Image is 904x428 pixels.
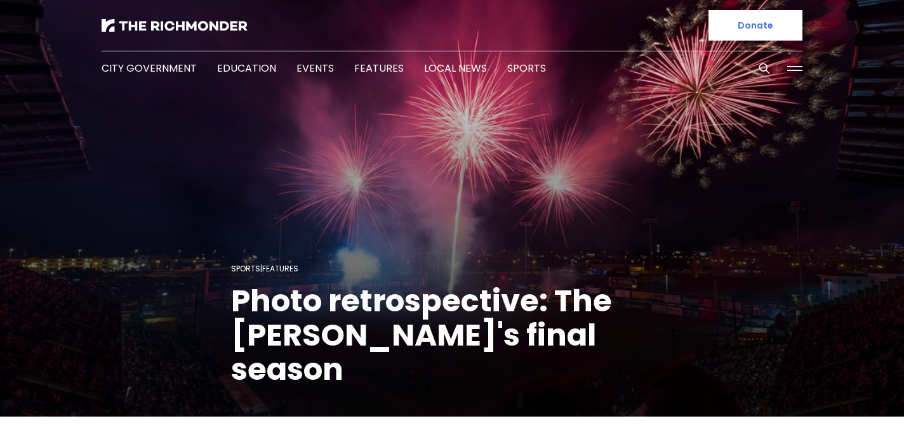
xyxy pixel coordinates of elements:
h1: Photo retrospective: The [PERSON_NAME]'s final season [231,284,673,387]
button: Search this site [755,59,774,78]
a: Features [262,263,298,274]
a: Donate [708,10,802,41]
a: Local News [424,61,487,75]
img: The Richmonder [102,19,248,32]
a: Events [296,61,334,75]
a: City Government [102,61,197,75]
a: Sports [507,61,546,75]
a: Features [354,61,404,75]
a: Education [217,61,276,75]
a: Sports [231,263,260,274]
div: | [231,261,673,276]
